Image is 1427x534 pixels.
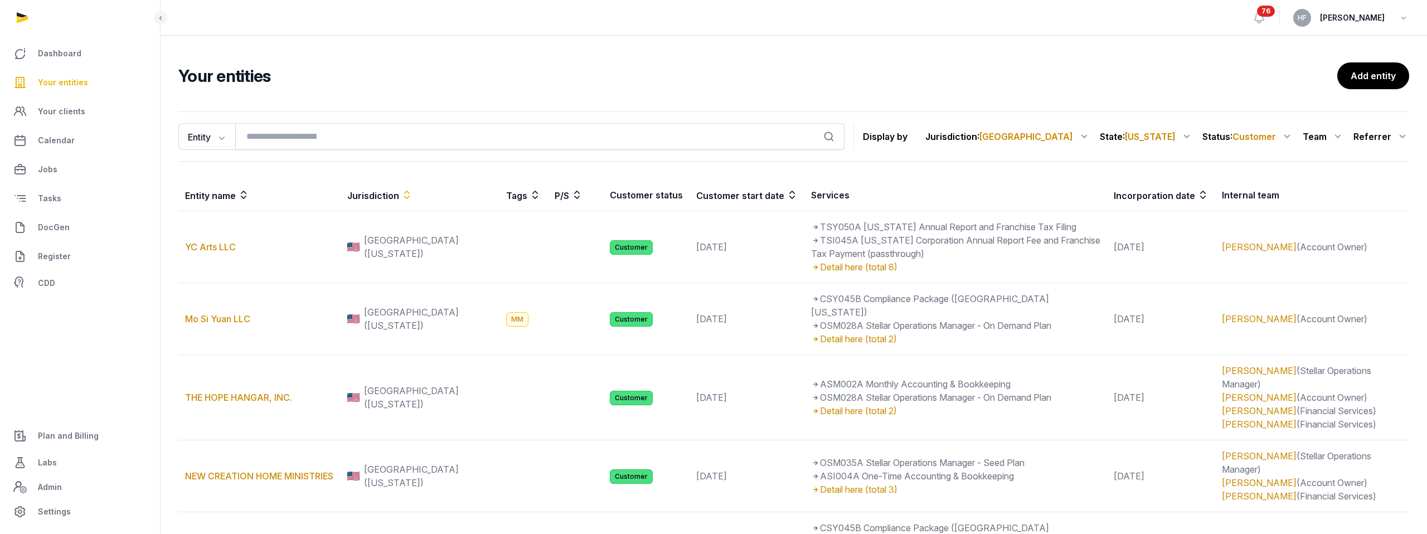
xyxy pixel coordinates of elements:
[38,480,62,494] span: Admin
[364,305,493,332] span: [GEOGRAPHIC_DATA] ([US_STATE])
[811,260,1100,274] div: Detail here (total 8)
[1222,241,1297,253] a: [PERSON_NAME]
[1222,404,1402,418] div: (Financial Services)
[185,392,292,403] a: THE HOPE HANGAR, INC.
[811,457,1025,468] span: OSM035A Stellar Operations Manager - Seed Plan
[364,384,493,411] span: [GEOGRAPHIC_DATA] ([US_STATE])
[1222,313,1297,324] a: [PERSON_NAME]
[38,505,71,518] span: Settings
[1107,179,1215,211] th: Incorporation date
[38,105,85,118] span: Your clients
[1222,392,1297,403] a: [PERSON_NAME]
[811,332,1100,346] div: Detail here (total 2)
[9,243,151,270] a: Register
[610,240,653,255] span: Customer
[1125,131,1176,142] span: [US_STATE]
[38,47,81,60] span: Dashboard
[1202,128,1294,145] div: Status
[690,179,804,211] th: Customer start date
[1222,312,1402,326] div: (Account Owner)
[499,179,548,211] th: Tags
[1222,449,1402,476] div: (Stellar Operations Manager)
[9,156,151,183] a: Jobs
[1293,9,1311,27] button: HF
[1222,364,1402,391] div: (Stellar Operations Manager)
[1298,14,1307,21] span: HF
[1320,11,1385,25] span: [PERSON_NAME]
[9,127,151,154] a: Calendar
[690,355,804,440] td: [DATE]
[364,234,493,260] span: [GEOGRAPHIC_DATA] ([US_STATE])
[506,312,528,327] span: MM
[979,131,1073,142] span: [GEOGRAPHIC_DATA]
[9,214,151,241] a: DocGen
[38,221,70,234] span: DocGen
[1230,130,1276,143] span: :
[38,456,57,469] span: Labs
[811,483,1100,496] div: Detail here (total 3)
[9,498,151,525] a: Settings
[178,123,235,150] button: Entity
[185,313,250,324] a: Mo Si Yuan LLC
[1353,128,1409,145] div: Referrer
[364,463,493,489] span: [GEOGRAPHIC_DATA] ([US_STATE])
[38,163,57,176] span: Jobs
[811,378,1011,390] span: ASM002A Monthly Accounting & Bookkeeping
[603,179,690,211] th: Customer status
[1107,283,1215,355] td: [DATE]
[1222,418,1402,431] div: (Financial Services)
[690,440,804,512] td: [DATE]
[178,179,341,211] th: Entity name
[1222,391,1402,404] div: (Account Owner)
[38,276,55,290] span: CDD
[1123,130,1176,143] span: :
[1107,440,1215,512] td: [DATE]
[1107,355,1215,440] td: [DATE]
[1337,62,1409,89] a: Add entity
[811,470,1014,482] span: ASI004A One-Time Accounting & Bookkeeping
[1222,477,1297,488] a: [PERSON_NAME]
[341,179,499,211] th: Jurisdiction
[1222,240,1402,254] div: (Account Owner)
[690,211,804,283] td: [DATE]
[1100,128,1193,145] div: State
[1222,476,1402,489] div: (Account Owner)
[804,179,1107,211] th: Services
[1257,6,1275,17] span: 76
[9,476,151,498] a: Admin
[1222,365,1297,376] a: [PERSON_NAME]
[811,392,1051,403] span: OSM028A Stellar Operations Manager - On Demand Plan
[38,192,61,205] span: Tasks
[863,128,907,145] p: Display by
[185,470,333,482] a: NEW CREATION HOME MINISTRIES
[811,320,1051,331] span: OSM028A Stellar Operations Manager - On Demand Plan
[38,134,75,147] span: Calendar
[1222,419,1297,430] a: [PERSON_NAME]
[811,293,1049,318] span: CSY045B Compliance Package ([GEOGRAPHIC_DATA] [US_STATE])
[1222,450,1297,462] a: [PERSON_NAME]
[9,40,151,67] a: Dashboard
[1222,405,1297,416] a: [PERSON_NAME]
[9,69,151,96] a: Your entities
[1222,489,1402,503] div: (Financial Services)
[38,76,88,89] span: Your entities
[690,283,804,355] td: [DATE]
[38,250,71,263] span: Register
[1303,128,1345,145] div: Team
[610,391,653,405] span: Customer
[9,185,151,212] a: Tasks
[610,312,653,327] span: Customer
[9,272,151,294] a: CDD
[1215,179,1409,211] th: Internal team
[811,235,1100,259] span: TSI045A [US_STATE] Corporation Annual Report Fee and Franchise Tax Payment (passthrough)
[548,179,603,211] th: P/S
[178,66,1337,86] h2: Your entities
[185,241,236,253] a: YC Arts LLC
[9,449,151,476] a: Labs
[9,98,151,125] a: Your clients
[811,404,1100,418] div: Detail here (total 2)
[811,221,1076,232] span: TSY050A [US_STATE] Annual Report and Franchise Tax Filing
[610,469,653,484] span: Customer
[977,130,1073,143] span: :
[1222,491,1297,502] a: [PERSON_NAME]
